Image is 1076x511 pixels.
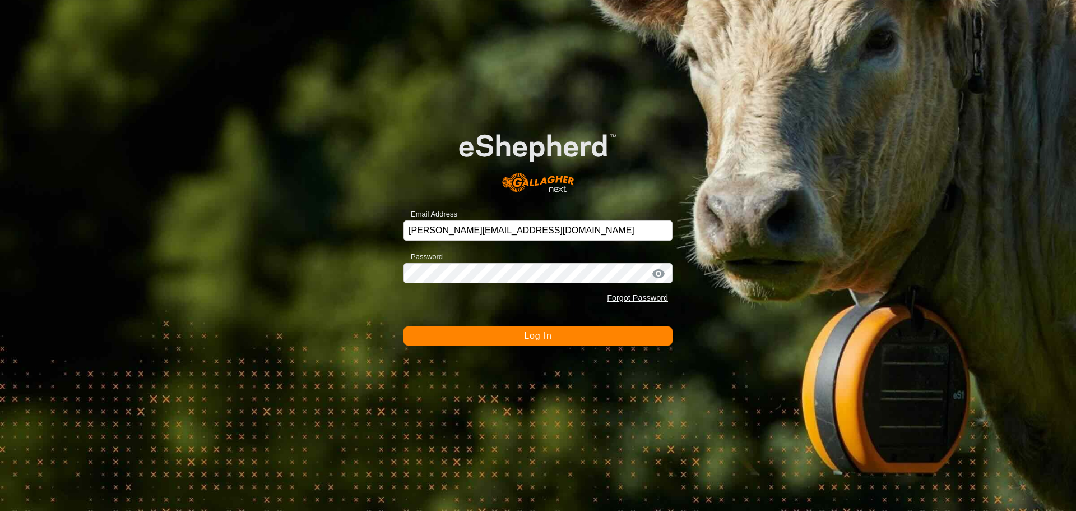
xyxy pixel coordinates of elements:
input: Email Address [403,220,672,241]
label: Email Address [403,209,457,220]
label: Password [403,251,443,263]
span: Log In [524,331,551,340]
button: Log In [403,326,672,346]
img: E-shepherd Logo [430,112,646,204]
a: Forgot Password [607,293,668,302]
